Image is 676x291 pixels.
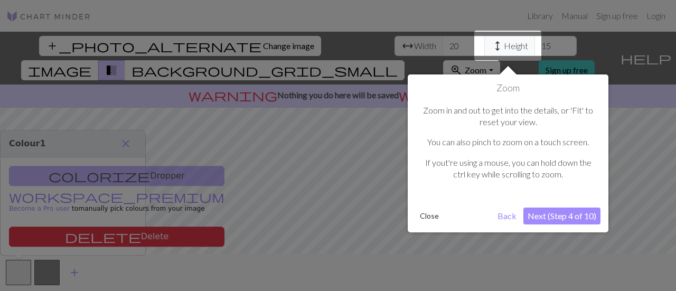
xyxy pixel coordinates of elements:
[416,82,600,94] h1: Zoom
[493,208,521,224] button: Back
[421,105,595,128] p: Zoom in and out to get into the details, or 'Fit' to reset your view.
[421,157,595,181] p: If yout're using a mouse, you can hold down the ctrl key while scrolling to zoom.
[408,74,608,232] div: Zoom
[416,208,443,224] button: Close
[421,136,595,148] p: You can also pinch to zoom on a touch screen.
[523,208,600,224] button: Next (Step 4 of 10)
